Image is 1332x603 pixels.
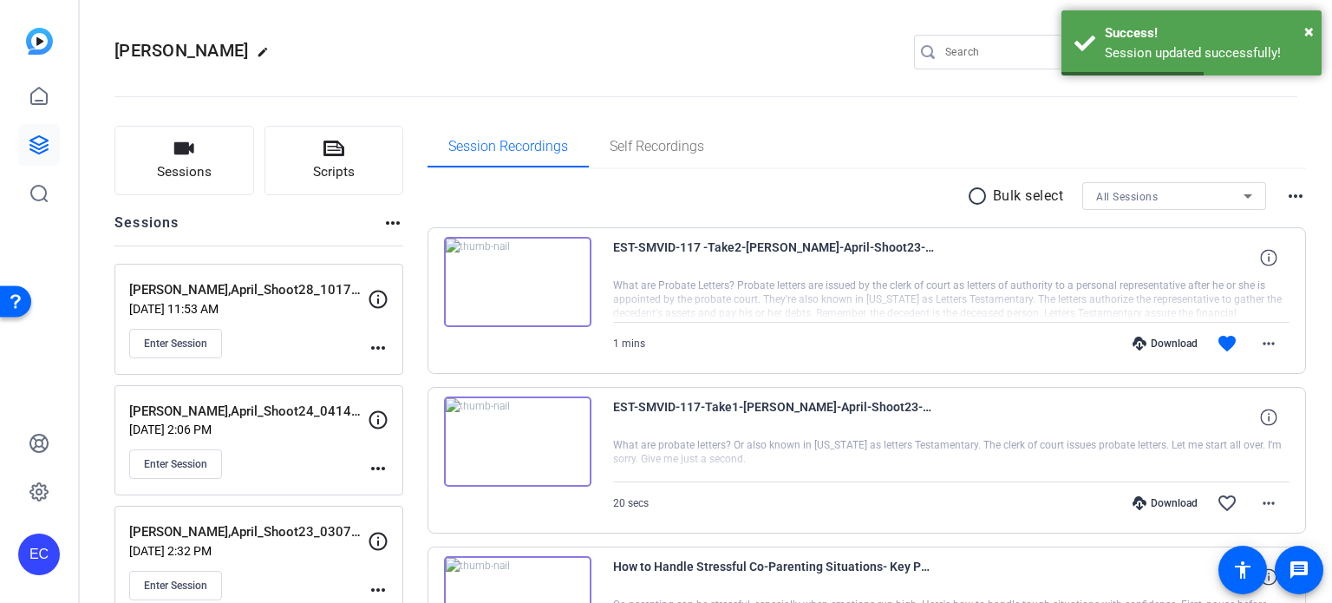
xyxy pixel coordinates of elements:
[257,46,277,67] mat-icon: edit
[368,458,388,479] mat-icon: more_horiz
[1232,560,1253,580] mat-icon: accessibility
[1289,560,1309,580] mat-icon: message
[1258,493,1279,514] mat-icon: more_horiz
[613,397,934,438] span: EST-SMVID-117-Take1-[PERSON_NAME]-April-Shoot23-03072025-2025-03-07-13-51-28-307-0
[18,534,60,575] div: EC
[1217,333,1237,354] mat-icon: favorite
[967,186,993,206] mat-icon: radio_button_unchecked
[26,28,53,55] img: blue-gradient.svg
[610,140,704,154] span: Self Recordings
[1105,23,1309,43] div: Success!
[114,213,180,246] h2: Sessions
[1285,186,1306,206] mat-icon: more_horiz
[382,213,403,233] mat-icon: more_horiz
[1124,337,1206,351] div: Download
[368,580,388,600] mat-icon: more_horiz
[613,497,649,509] span: 20 secs
[945,42,1101,62] input: Search
[613,237,934,279] span: EST-SMVID-117 -Take2-[PERSON_NAME]-April-Shoot23-03072025-2025-03-07-13-52-32-273-0
[1124,496,1206,510] div: Download
[157,162,212,182] span: Sessions
[114,126,254,195] button: Sessions
[1258,333,1279,354] mat-icon: more_horiz
[129,449,222,479] button: Enter Session
[129,544,368,558] p: [DATE] 2:32 PM
[129,423,368,436] p: [DATE] 2:06 PM
[368,338,388,358] mat-icon: more_horiz
[129,302,368,316] p: [DATE] 11:53 AM
[1217,493,1237,514] mat-icon: favorite_border
[1304,18,1314,44] button: Close
[144,337,207,351] span: Enter Session
[129,522,368,542] p: [PERSON_NAME],April_Shoot23_03072025
[993,186,1064,206] p: Bulk select
[613,556,934,598] span: How to Handle Stressful Co-Parenting Situations- Key Points -Take1-[PERSON_NAME]-April-Shoot23-03...
[129,280,368,300] p: [PERSON_NAME],April_Shoot28_10172025
[129,402,368,422] p: [PERSON_NAME],April_Shoot24_04142025
[129,329,222,358] button: Enter Session
[129,571,222,600] button: Enter Session
[1105,43,1309,63] div: Session updated successfully!
[448,140,568,154] span: Session Recordings
[444,397,591,487] img: thumb-nail
[444,237,591,327] img: thumb-nail
[144,457,207,471] span: Enter Session
[1096,191,1158,203] span: All Sessions
[313,162,355,182] span: Scripts
[114,40,248,61] span: [PERSON_NAME]
[264,126,404,195] button: Scripts
[1304,21,1314,42] span: ×
[144,579,207,593] span: Enter Session
[613,338,645,350] span: 1 mins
